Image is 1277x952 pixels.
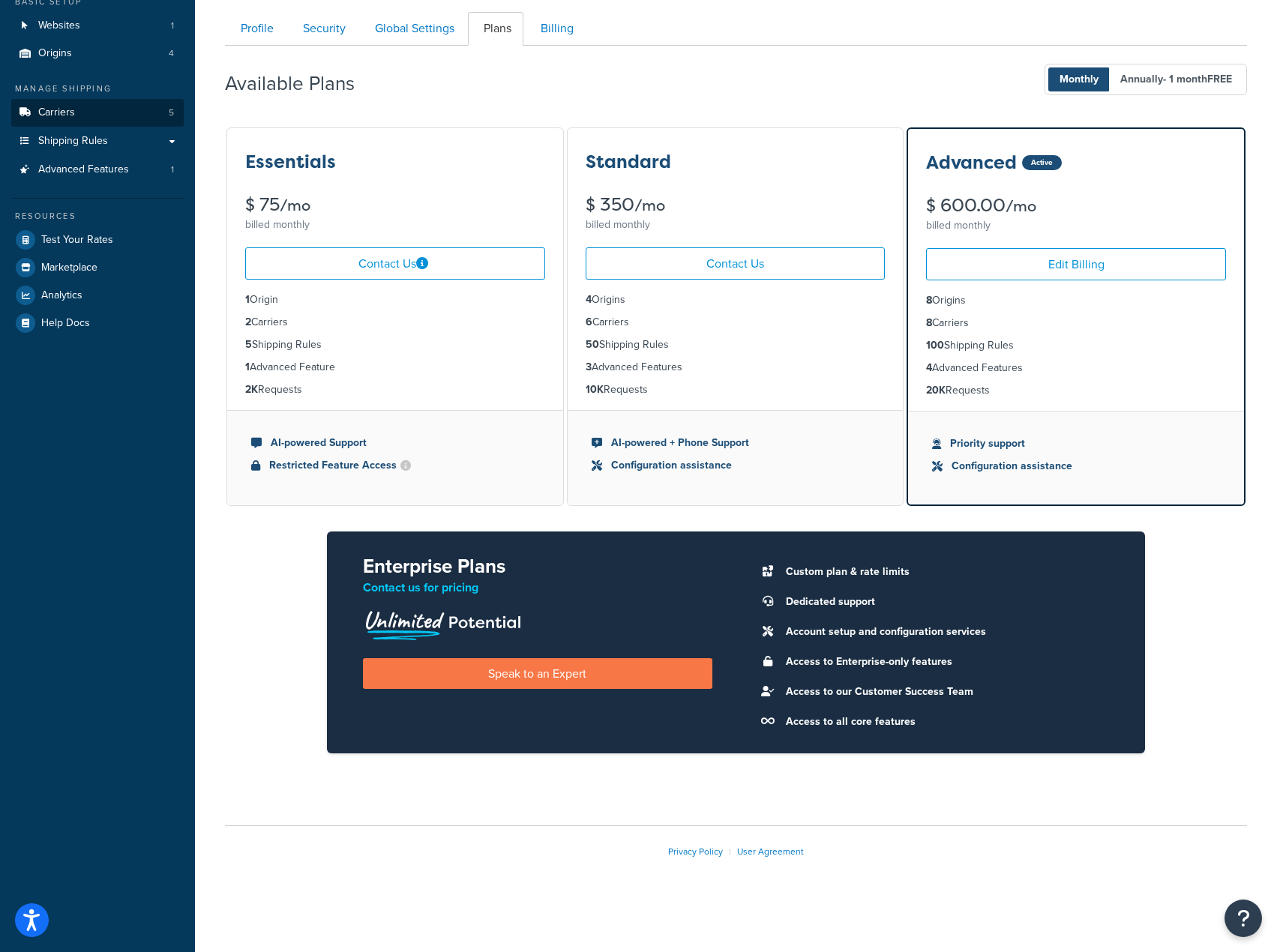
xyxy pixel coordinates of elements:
[468,12,523,46] a: Plans
[586,337,886,353] li: Shipping Rules
[1163,71,1232,87] span: - 1 month
[169,106,174,119] span: 5
[737,845,804,858] a: User Agreement
[245,314,545,331] li: Carriers
[169,47,174,60] span: 4
[245,152,336,172] h3: Essentials
[245,382,258,397] strong: 2K
[778,591,1109,612] li: Dedicated support
[41,289,82,302] span: Analytics
[926,315,932,331] strong: 8
[245,292,545,308] li: Origin
[245,292,250,307] strong: 1
[11,40,184,67] a: Origins 4
[225,12,286,46] a: Profile
[11,156,184,184] li: Advanced Features
[363,606,522,640] img: Unlimited Potential
[634,195,665,216] small: /mo
[586,196,886,214] div: $ 350
[171,163,174,176] span: 1
[592,457,880,474] li: Configuration assistance
[729,845,731,858] span: |
[926,382,946,398] strong: 20K
[586,292,886,308] li: Origins
[586,314,592,330] strong: 6
[11,99,184,127] a: Carriers 5
[1022,155,1062,170] div: Active
[932,458,1220,475] li: Configuration assistance
[778,621,1109,642] li: Account setup and configuration services
[11,82,184,95] div: Manage Shipping
[1109,67,1243,91] span: Annually
[1207,71,1232,87] b: FREE
[245,247,545,280] a: Contact Us
[586,292,592,307] strong: 4
[926,215,1226,236] div: billed monthly
[38,135,108,148] span: Shipping Rules
[41,317,90,330] span: Help Docs
[926,337,944,353] strong: 100
[926,153,1017,172] h3: Advanced
[586,337,599,352] strong: 50
[586,247,886,280] a: Contact Us
[245,314,251,330] strong: 2
[11,156,184,184] a: Advanced Features 1
[525,12,586,46] a: Billing
[11,127,184,155] a: Shipping Rules
[1225,900,1262,937] button: Open Resource Center
[11,310,184,337] li: Help Docs
[359,12,466,46] a: Global Settings
[11,99,184,127] li: Carriers
[245,196,545,214] div: $ 75
[245,337,252,352] strong: 5
[668,845,723,858] a: Privacy Policy
[778,711,1109,732] li: Access to all core features
[363,658,712,689] a: Speak to an Expert
[11,282,184,309] a: Analytics
[245,337,545,353] li: Shipping Rules
[38,47,72,60] span: Origins
[41,234,113,247] span: Test Your Rates
[926,360,1226,376] li: Advanced Features
[11,254,184,281] a: Marketplace
[11,12,184,40] a: Websites 1
[926,382,1226,399] li: Requests
[586,382,604,397] strong: 10K
[245,214,545,235] div: billed monthly
[1048,67,1110,91] span: Monthly
[586,314,886,331] li: Carriers
[926,315,1226,331] li: Carriers
[280,195,310,216] small: /mo
[41,262,97,274] span: Marketplace
[592,435,880,451] li: AI-powered + Phone Support
[1006,196,1036,217] small: /mo
[363,577,712,598] p: Contact us for pricing
[38,106,75,119] span: Carriers
[11,40,184,67] li: Origins
[586,382,886,398] li: Requests
[586,359,886,376] li: Advanced Features
[926,337,1226,354] li: Shipping Rules
[245,382,545,398] li: Requests
[926,196,1226,215] div: $ 600.00
[926,292,932,308] strong: 8
[171,19,174,32] span: 1
[926,248,1226,280] a: Edit Billing
[245,359,250,375] strong: 1
[1045,64,1247,95] button: Monthly Annually- 1 monthFREE
[778,681,1109,702] li: Access to our Customer Success Team
[38,163,129,176] span: Advanced Features
[11,226,184,253] li: Test Your Rates
[287,12,358,46] a: Security
[251,457,539,474] li: Restricted Feature Access
[251,435,539,451] li: AI-powered Support
[926,292,1226,309] li: Origins
[245,359,545,376] li: Advanced Feature
[926,360,932,376] strong: 4
[586,359,592,375] strong: 3
[11,210,184,223] div: Resources
[586,152,671,172] h3: Standard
